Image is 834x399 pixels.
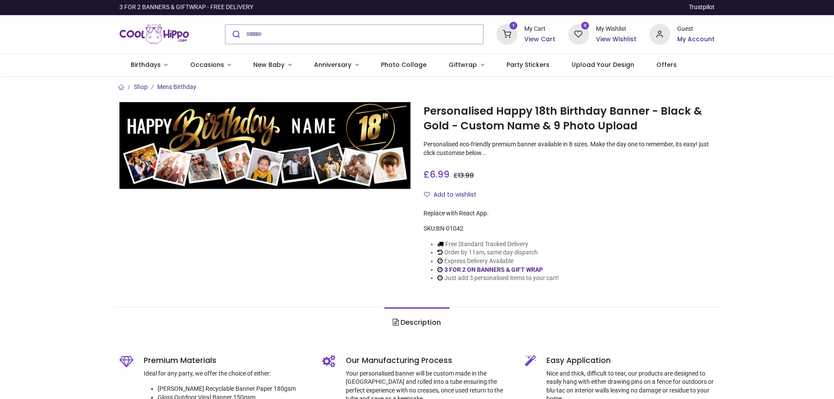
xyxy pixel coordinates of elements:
div: My Cart [524,25,555,33]
a: Birthdays [119,54,179,76]
a: 3 FOR 2 ON BANNERS & GIFT WRAP [444,266,543,273]
div: 3 FOR 2 BANNERS & GIFTWRAP - FREE DELIVERY [119,3,253,12]
h1: Personalised Happy 18th Birthday Banner - Black & Gold - Custom Name & 9 Photo Upload [424,104,715,134]
h5: Our Manufacturing Process [346,355,512,366]
h5: Premium Materials [144,355,309,366]
span: New Baby [253,60,285,69]
sup: 0 [581,22,589,30]
a: View Wishlist [596,35,636,44]
a: Description [384,307,449,338]
h5: Easy Application [546,355,715,366]
div: Guest [677,25,715,33]
a: View Cart [524,35,555,44]
span: Giftwrap [449,60,477,69]
li: [PERSON_NAME] Recyclable Banner Paper 180gsm [158,385,309,393]
a: Logo of Cool Hippo [119,22,189,46]
p: Ideal for any party, we offer the choice of either: [144,369,309,378]
li: Express Delivery Available [437,257,559,266]
a: Trustpilot [689,3,715,12]
div: SKU: [424,224,715,233]
li: Just add 3 personalised items to your cart! [437,274,559,283]
span: £ [453,171,474,180]
p: Personalised eco-friendly premium banner available in 8 sizes. Make the day one to remember, its ... [424,140,715,157]
a: Giftwrap [437,54,495,76]
span: Upload Your Design [572,60,634,69]
a: New Baby [242,54,303,76]
a: Mens Birthday [157,83,196,90]
div: My Wishlist [596,25,636,33]
span: £ [424,168,450,181]
span: Occasions [190,60,224,69]
button: Add to wishlistAdd to wishlist [424,188,484,202]
span: Offers [656,60,677,69]
a: 1 [496,30,517,37]
a: My Account [677,35,715,44]
img: Cool Hippo [119,22,189,46]
span: Photo Collage [381,60,427,69]
a: Shop [134,83,148,90]
span: 6.99 [430,168,450,181]
a: Occasions [179,54,242,76]
li: Free Standard Tracked Delivery [437,240,559,249]
span: Anniversary [314,60,351,69]
sup: 1 [510,22,518,30]
span: Birthdays [131,60,161,69]
button: Submit [225,25,246,44]
div: Replace with React App. [424,209,715,218]
li: Order by 11am, same day dispatch [437,248,559,257]
i: Add to wishlist [424,191,430,198]
span: Party Stickers [506,60,549,69]
a: Anniversary [303,54,370,76]
img: Personalised Happy 18th Birthday Banner - Black & Gold - Custom Name & 9 Photo Upload [119,102,410,189]
a: 0 [568,30,589,37]
span: BN-01042 [436,225,463,232]
span: 13.98 [458,171,474,180]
